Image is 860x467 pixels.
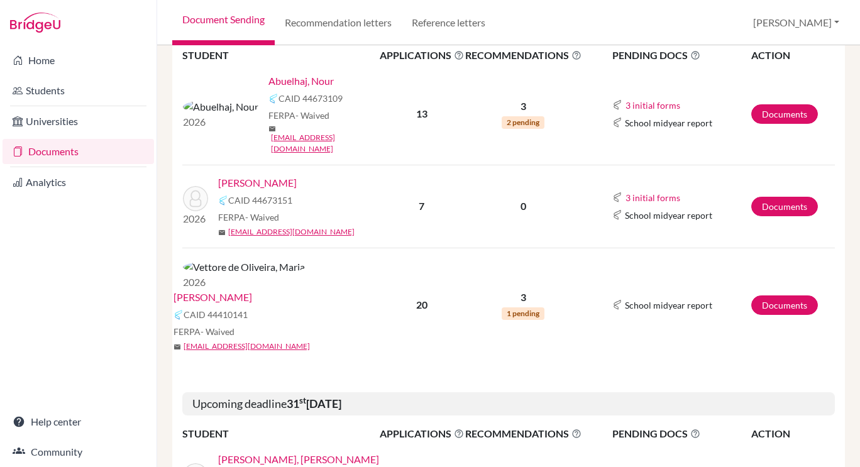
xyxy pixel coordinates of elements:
[625,299,712,312] span: School midyear report
[625,116,712,129] span: School midyear report
[174,310,184,320] img: Common App logo
[380,48,464,63] span: APPLICATIONS
[183,275,305,290] p: 2026
[183,99,258,114] img: Abuelhaj, Nour
[751,295,818,315] a: Documents
[751,104,818,124] a: Documents
[271,132,388,155] a: [EMAIL_ADDRESS][DOMAIN_NAME]
[465,199,582,214] p: 0
[218,195,228,206] img: Common App logo
[268,125,276,133] span: mail
[278,92,343,105] span: CAID 44673109
[465,426,582,441] span: RECOMMENDATIONS
[502,116,544,129] span: 2 pending
[228,226,355,238] a: [EMAIL_ADDRESS][DOMAIN_NAME]
[299,395,306,405] sup: st
[182,47,379,63] th: STUDENT
[3,439,154,464] a: Community
[295,110,329,121] span: - Waived
[268,109,329,122] span: FERPA
[268,74,334,89] a: Abuelhaj, Nour
[201,326,234,337] span: - Waived
[3,48,154,73] a: Home
[751,47,835,63] th: ACTION
[3,170,154,195] a: Analytics
[416,299,427,310] b: 20
[612,100,622,110] img: Common App logo
[612,210,622,220] img: Common App logo
[502,307,544,320] span: 1 pending
[465,99,582,114] p: 3
[218,175,297,190] a: [PERSON_NAME]
[380,426,464,441] span: APPLICATIONS
[182,392,835,416] h5: Upcoming deadline
[218,211,279,224] span: FERPA
[218,229,226,236] span: mail
[174,343,181,351] span: mail
[182,426,379,442] th: STUDENT
[3,109,154,134] a: Universities
[612,118,622,128] img: Common App logo
[747,11,845,35] button: [PERSON_NAME]
[183,186,208,211] img: Geller, Noam
[245,212,279,223] span: - Waived
[419,200,424,212] b: 7
[3,78,154,103] a: Students
[751,426,835,442] th: ACTION
[183,211,208,226] p: 2026
[174,325,234,338] span: FERPA
[10,13,60,33] img: Bridge-U
[416,107,427,119] b: 13
[3,139,154,164] a: Documents
[183,260,305,275] img: Vettore de Oliveira, Maria
[184,308,248,321] span: CAID 44410141
[612,300,622,310] img: Common App logo
[465,48,582,63] span: RECOMMENDATIONS
[625,209,712,222] span: School midyear report
[625,190,681,205] button: 3 initial forms
[751,197,818,216] a: Documents
[287,397,341,410] b: 31 [DATE]
[612,426,750,441] span: PENDING DOCS
[465,290,582,305] p: 3
[218,452,379,467] a: [PERSON_NAME], [PERSON_NAME]
[268,94,278,104] img: Common App logo
[228,194,292,207] span: CAID 44673151
[625,98,681,113] button: 3 initial forms
[183,114,258,129] p: 2026
[184,341,310,352] a: [EMAIL_ADDRESS][DOMAIN_NAME]
[612,48,751,63] span: PENDING DOCS
[174,290,252,305] a: [PERSON_NAME]
[3,409,154,434] a: Help center
[612,192,622,202] img: Common App logo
